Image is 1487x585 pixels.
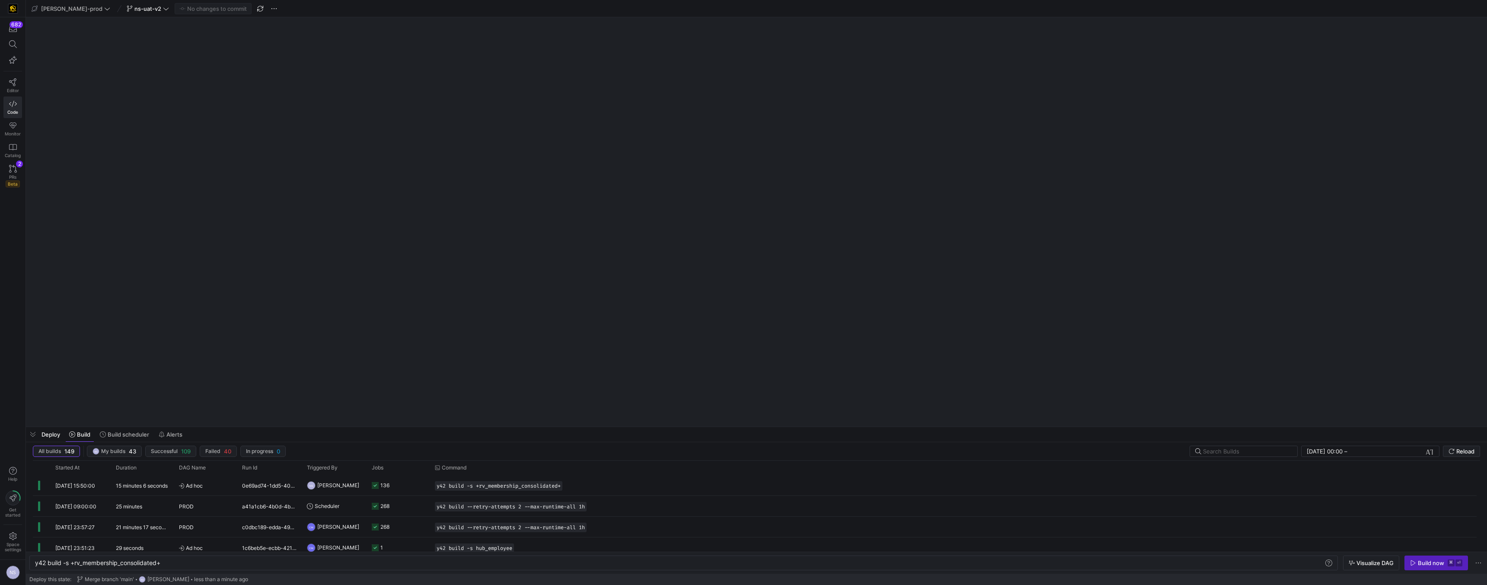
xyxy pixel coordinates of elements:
[437,504,585,510] span: y42 build --retry-attempts 2 --max-runtime-all 1h
[116,503,142,510] y42-duration: 25 minutes
[87,446,142,457] button: NSMy builds43
[7,109,18,115] span: Code
[77,431,90,438] span: Build
[65,427,94,442] button: Build
[1418,559,1444,566] div: Build now
[240,446,286,457] button: In progress0
[1343,556,1399,570] button: Visualize DAG
[116,545,144,551] y42-duration: 29 seconds
[116,465,137,471] span: Duration
[55,545,95,551] span: [DATE] 23:51:23
[3,463,22,485] button: Help
[3,563,22,582] button: NS
[6,180,20,187] span: Beta
[1456,448,1474,455] span: Reload
[166,431,182,438] span: Alerts
[108,431,149,438] span: Build scheduler
[29,3,112,14] button: [PERSON_NAME]-prod
[55,524,95,530] span: [DATE] 23:57:27
[151,448,178,454] span: Successful
[139,576,146,583] div: NS
[205,448,220,454] span: Failed
[33,475,1477,496] div: Press SPACE to select this row.
[380,475,389,495] div: 136
[179,538,232,558] span: Ad hoc
[3,75,22,96] a: Editor
[3,118,22,140] a: Monitor
[317,475,359,495] span: [PERSON_NAME]
[437,483,561,489] span: y42 build -s +rv_membership_consolidated+
[145,446,196,457] button: Successful109
[437,545,512,551] span: y42 build -s hub_employee
[200,446,237,457] button: Failed40
[6,566,20,579] div: NS
[5,153,21,158] span: Catalog
[96,427,153,442] button: Build scheduler
[3,487,22,521] button: Getstarted
[1203,448,1290,455] input: Search Builds
[33,446,80,457] button: All builds149
[93,448,99,455] div: NS
[33,517,1477,537] div: Press SPACE to select this row.
[372,465,383,471] span: Jobs
[317,537,359,558] span: [PERSON_NAME]
[237,475,302,495] div: 0e69ad74-1dd5-4086-8350-98647ee44b91
[155,427,186,442] button: Alerts
[3,21,22,36] button: 682
[437,524,585,530] span: y42 build --retry-attempts 2 --max-runtime-all 1h
[277,448,280,455] span: 0
[317,517,359,537] span: [PERSON_NAME]
[55,465,80,471] span: Started At
[380,517,389,537] div: 268
[237,496,302,516] div: a41a1cb6-4b0d-4bca-a2c8-059278e02af8
[307,523,316,531] div: CM
[35,559,160,566] span: y42 build -s +rv_membership_consolidated+
[64,448,74,455] span: 149
[129,448,136,455] span: 43
[33,496,1477,517] div: Press SPACE to select this row.
[307,543,316,552] div: CM
[242,465,257,471] span: Run Id
[194,576,248,582] span: less than a minute ago
[237,537,302,558] div: 1c6beb5e-ecbb-421e-91a4-516c0a6297df
[380,537,383,558] div: 1
[7,88,19,93] span: Editor
[29,576,71,582] span: Deploy this state:
[1443,446,1480,457] button: Reload
[442,465,466,471] span: Command
[246,448,273,454] span: In progress
[224,448,231,455] span: 40
[1307,448,1343,455] input: Start datetime
[1356,559,1394,566] span: Visualize DAG
[3,1,22,16] a: https://storage.googleapis.com/y42-prod-data-exchange/images/uAsz27BndGEK0hZWDFeOjoxA7jCwgK9jE472...
[237,517,302,537] div: c0dbc189-edda-4912-a3ae-c07f24789c28
[38,448,61,454] span: All builds
[179,496,194,517] span: PROD
[9,4,17,13] img: https://storage.googleapis.com/y42-prod-data-exchange/images/uAsz27BndGEK0hZWDFeOjoxA7jCwgK9jE472...
[3,96,22,118] a: Code
[5,507,20,517] span: Get started
[7,476,18,482] span: Help
[33,537,1477,558] div: Press SPACE to select this row.
[55,503,96,510] span: [DATE] 09:00:00
[85,576,134,582] span: Merge branch 'main'
[134,5,161,12] span: ns-uat-v2
[181,448,191,455] span: 109
[3,140,22,161] a: Catalog
[55,482,95,489] span: [DATE] 15:50:00
[41,5,102,12] span: [PERSON_NAME]-prod
[307,481,316,490] div: NS
[9,174,16,180] span: PRs
[10,21,23,28] div: 682
[75,574,250,585] button: Merge branch 'main'NS[PERSON_NAME]less than a minute ago
[179,476,232,496] span: Ad hoc
[1448,559,1455,566] kbd: ⌘
[3,528,22,556] a: Spacesettings
[1349,448,1406,455] input: End datetime
[1344,448,1347,455] span: –
[116,524,170,530] y42-duration: 21 minutes 17 seconds
[179,465,206,471] span: DAG Name
[307,465,338,471] span: Triggered By
[1404,556,1468,570] button: Build now⌘⏎
[147,576,189,582] span: [PERSON_NAME]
